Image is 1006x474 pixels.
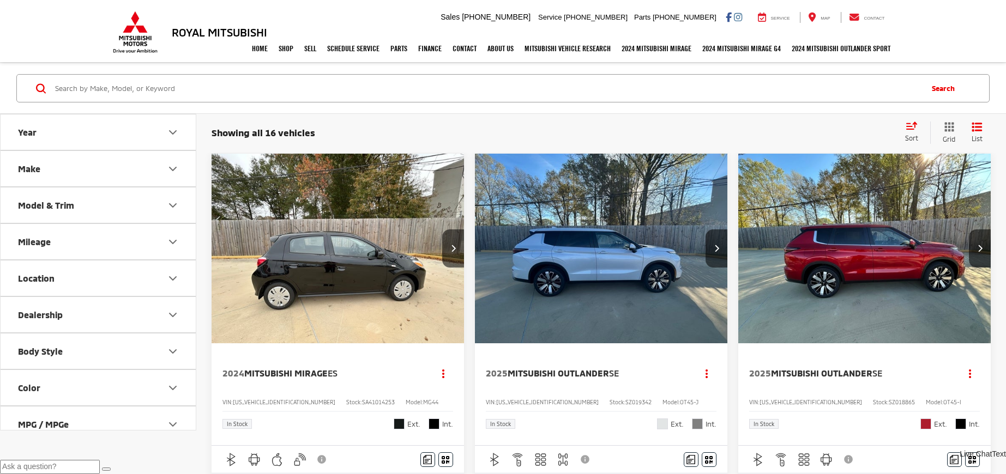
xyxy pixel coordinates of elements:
[702,452,716,467] button: Window Sticker
[872,368,882,378] span: SE
[222,367,423,379] a: 2024Mitsubishi MirageES
[955,418,966,429] span: Black
[771,16,790,21] span: Service
[423,399,438,405] span: MG44
[54,75,921,101] input: Search by Make, Model, or Keyword
[222,399,233,405] span: VIN:
[328,368,338,378] span: ES
[900,121,930,143] button: Select sort value
[166,308,179,321] div: Dealership
[576,448,595,471] button: View Disclaimer
[969,419,980,429] span: Int.
[482,35,519,62] a: About Us
[889,399,915,405] span: SZ018865
[211,154,465,343] div: 2024 Mitsubishi Mirage ES 0
[18,346,63,356] div: Body Style
[930,121,963,144] button: Grid View
[442,229,464,268] button: Next image
[706,229,727,268] button: Next image
[1,406,197,442] button: MPG / MPGeMPG / MPGe
[488,453,502,466] img: Bluetooth®
[653,13,716,21] span: [PHONE_NUMBER]
[797,453,811,466] img: 3rd Row Seating
[1,224,197,259] button: MileageMileage
[662,399,680,405] span: Model:
[434,364,453,383] button: Actions
[926,399,943,405] span: Model:
[873,399,889,405] span: Stock:
[346,399,362,405] span: Stock:
[420,452,435,467] button: Comments
[680,399,698,405] span: OT45-J
[244,368,328,378] span: Mitsubishi Mirage
[992,449,1006,460] a: Text
[864,16,884,21] span: Contact
[18,382,40,393] div: Color
[1,151,197,186] button: MakeMake
[960,449,992,460] a: Live Chat
[760,399,862,405] span: [US_VEHICLE_IDENTIFICATION_NUMBER]
[821,16,830,21] span: Map
[657,418,668,429] span: White Diamond
[771,368,872,378] span: Mitsubishi Outlander
[413,35,447,62] a: Finance
[734,13,742,21] a: Instagram: Click to visit our Instagram page
[423,455,432,464] img: Comments
[102,467,111,471] button: Send
[519,35,616,62] a: Mitsubishi Vehicle Research
[486,368,508,378] span: 2025
[934,419,947,429] span: Ext.
[273,35,299,62] a: Shop
[166,418,179,431] div: MPG / MPGe
[462,13,531,21] span: [PHONE_NUMBER]
[963,121,991,144] button: List View
[385,35,413,62] a: Parts: Opens in a new tab
[111,11,160,53] img: Mitsubishi
[166,199,179,212] div: Model & Trim
[751,453,765,466] img: Bluetooth®
[508,368,609,378] span: Mitsubishi Outlander
[511,453,525,466] img: Remote Start
[800,12,838,23] a: Map
[293,453,306,466] img: Keyless Entry
[248,453,261,466] img: Android Auto
[246,35,273,62] a: Home
[706,419,716,429] span: Int.
[1,187,197,223] button: Model & TrimModel & Trim
[697,35,786,62] a: 2024 Mitsubishi Mirage G4
[921,75,971,102] button: Search
[556,453,570,466] img: 4WD/AWD
[362,399,395,405] span: SA41014253
[486,367,686,379] a: 2025Mitsubishi OutlanderSE
[840,448,858,471] button: View Disclaimer
[313,448,332,471] button: View Disclaimer
[172,26,267,38] h3: Royal Mitsubishi
[671,419,684,429] span: Ext.
[820,453,833,466] img: Android Auto
[166,162,179,175] div: Make
[18,419,69,429] div: MPG / MPGe
[738,154,992,344] img: 2025 Mitsubishi Outlander SE
[947,452,962,467] button: Comments
[625,399,652,405] span: SZ019342
[227,421,248,427] span: In Stock
[429,418,439,429] span: Black
[726,13,732,21] a: Facebook: Click to visit our Facebook page
[438,452,453,467] button: Window Sticker
[616,35,697,62] a: 2024 Mitsubishi Mirage
[610,399,625,405] span: Stock:
[474,154,728,343] div: 2025 Mitsubishi Outlander SE 0
[474,154,728,344] img: 2025 Mitsubishi Outlander SE
[18,236,51,247] div: Mileage
[225,453,238,466] img: Bluetooth®
[18,127,37,137] div: Year
[406,399,423,405] span: Model:
[969,369,971,378] span: dropdown dots
[270,453,284,466] img: Apple CarPlay
[1,260,197,296] button: LocationLocation
[609,368,619,378] span: SE
[905,134,918,142] span: Sort
[684,452,698,467] button: Comments
[943,399,961,405] span: OT45-I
